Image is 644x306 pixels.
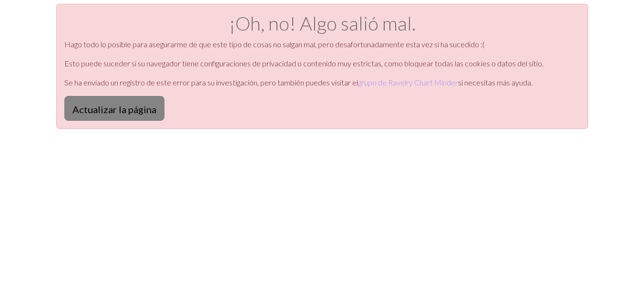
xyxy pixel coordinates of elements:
a: grupo de Ravelry Chart Minder [358,78,458,87]
font: Esto puede suceder si su navegador tiene configuraciones de privacidad o contenido muy estrictas,... [64,59,543,68]
font: Actualizar la página [72,104,156,115]
font: Hago todo lo posible para asegurarme de que este tipo de cosas no salgan mal, pero desafortunadam... [64,40,485,49]
font: si necesitas más ayuda. [458,78,532,87]
font: Se ha enviado un registro de este error para su investigación, pero también puedes visitar el [64,78,358,87]
button: Actualizar la página [64,96,164,121]
font: ¡Oh, no! Algo salió mal. [229,12,416,35]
